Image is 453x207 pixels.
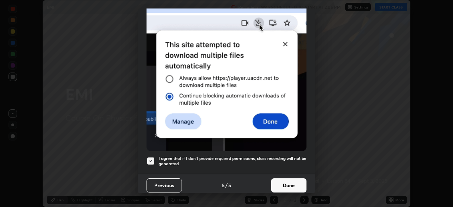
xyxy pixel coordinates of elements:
[222,182,225,189] h4: 5
[159,156,306,167] h5: I agree that if I don't provide required permissions, class recording will not be generated
[271,178,306,192] button: Done
[147,178,182,192] button: Previous
[225,182,228,189] h4: /
[228,182,231,189] h4: 5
